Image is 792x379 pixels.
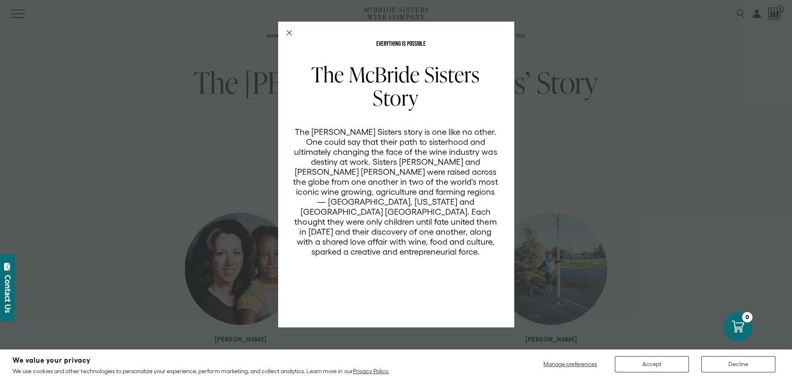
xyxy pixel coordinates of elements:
[538,356,602,372] button: Manage preferences
[4,275,12,313] div: Contact Us
[293,63,498,109] h2: The McBride Sisters Story
[293,41,509,47] p: EVERYTHING IS POSSIBLE
[543,361,597,367] span: Manage preferences
[293,127,498,257] p: The [PERSON_NAME] Sisters story is one like no other. One could say that their path to sisterhood...
[12,367,389,375] p: We use cookies and other technologies to personalize your experience, perform marketing, and coll...
[353,368,389,374] a: Privacy Policy.
[701,356,775,372] button: Decline
[615,356,689,372] button: Accept
[12,357,389,364] h2: We value your privacy
[286,30,292,36] button: Close Modal
[742,312,753,322] div: 0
